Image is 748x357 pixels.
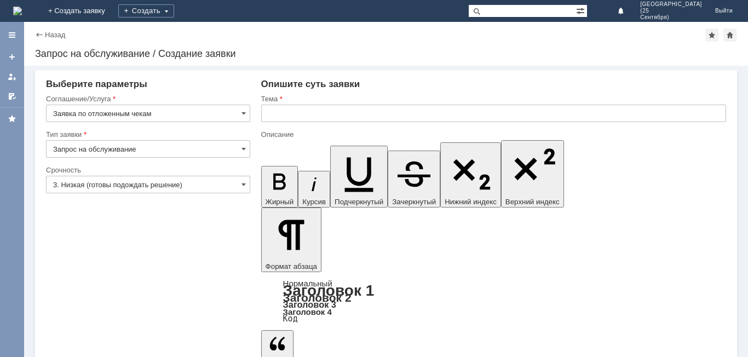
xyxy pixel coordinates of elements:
span: Опишите суть заявки [261,79,360,89]
a: Заголовок 2 [283,291,352,304]
span: Расширенный поиск [576,5,587,15]
button: Зачеркнутый [388,151,440,208]
div: Срочность [46,166,248,174]
span: Жирный [266,198,294,206]
span: Формат абзаца [266,262,317,270]
div: Добавить в избранное [705,28,718,42]
a: Заголовок 3 [283,300,336,309]
div: Описание [261,131,724,138]
div: Тип заявки [46,131,248,138]
span: Курсив [302,198,326,206]
span: Выберите параметры [46,79,147,89]
button: Курсив [298,171,330,208]
button: Жирный [261,166,298,208]
span: Верхний индекс [505,198,560,206]
div: Формат абзаца [261,280,726,323]
a: Нормальный [283,279,332,288]
button: Формат абзаца [261,208,321,272]
div: Создать [118,4,174,18]
div: Сделать домашней страницей [723,28,737,42]
div: Запрос на обслуживание / Создание заявки [35,48,737,59]
span: Зачеркнутый [392,198,436,206]
button: Нижний индекс [440,142,501,208]
a: Мои согласования [3,88,21,105]
a: Мои заявки [3,68,21,85]
a: Перейти на домашнюю страницу [13,7,22,15]
a: Заголовок 1 [283,282,375,299]
div: Соглашение/Услуга [46,95,248,102]
a: Заголовок 4 [283,307,332,316]
button: Верхний индекс [501,140,564,208]
a: Код [283,314,298,324]
button: Подчеркнутый [330,146,388,208]
div: Тема [261,95,724,102]
a: Создать заявку [3,48,21,66]
span: Нижний индекс [445,198,497,206]
a: Назад [45,31,65,39]
span: Подчеркнутый [335,198,383,206]
span: (25 [640,8,702,14]
span: Сентября) [640,14,702,21]
span: [GEOGRAPHIC_DATA] [640,1,702,8]
img: logo [13,7,22,15]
